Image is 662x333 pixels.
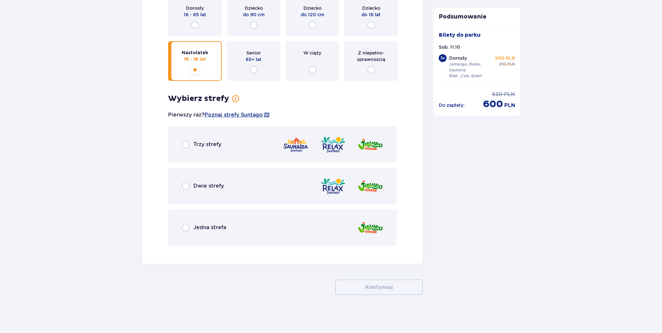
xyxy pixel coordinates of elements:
[365,284,393,291] p: Kontynuuj
[350,50,392,63] span: Z niepełno­sprawnością
[186,5,204,11] span: Dorosły
[449,55,467,61] p: Dorosły
[168,94,229,104] h3: Wybierz strefy
[246,56,262,63] span: 65+ lat
[483,98,503,110] span: 600
[357,177,383,195] img: Jamango
[492,91,503,98] span: 630
[357,135,383,154] img: Jamango
[193,182,224,190] span: Dwie strefy
[245,5,263,11] span: Dziecko
[184,56,206,63] span: 16 - 18 lat
[283,135,309,154] img: Saunaria
[303,5,322,11] span: Dziecko
[193,224,226,231] span: Jedna strefa
[301,11,324,18] span: do 120 cm
[303,50,321,56] span: W ciąży
[204,111,263,118] a: Poznaj strefy Suntago
[434,13,521,21] p: Podsumowanie
[507,61,515,67] span: PLN
[439,102,465,108] p: Do zapłaty :
[184,11,206,18] span: 18 - 65 lat
[182,50,208,56] span: Nastolatek
[168,111,270,118] p: Pierwszy raz?
[439,31,481,39] p: Bilety do parku
[439,44,460,50] p: Sob. 11.10
[246,50,261,56] span: Senior
[335,279,423,295] button: Kontynuuj
[504,102,515,109] span: PLN
[499,61,506,67] span: 210
[449,61,494,73] p: Jamango, Relax, Saunaria
[320,177,346,195] img: Relax
[449,73,483,79] p: Bilet „Cały dzień”
[495,55,515,61] p: 200 PLN
[362,5,380,11] span: Dziecko
[504,91,515,98] span: PLN
[439,54,447,62] div: 3 x
[362,11,381,18] span: do 16 lat
[193,141,221,148] span: Trzy strefy
[357,218,383,237] img: Jamango
[320,135,346,154] img: Relax
[243,11,264,18] span: do 90 cm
